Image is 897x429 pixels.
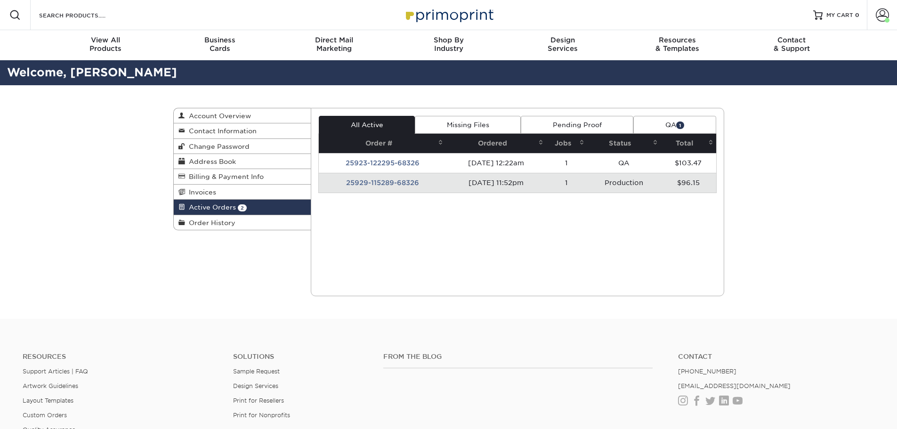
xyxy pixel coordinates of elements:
span: 0 [855,12,859,18]
a: Design Services [233,382,278,389]
a: Direct MailMarketing [277,30,391,60]
a: Active Orders 2 [174,200,311,215]
a: Billing & Payment Info [174,169,311,184]
a: Sample Request [233,368,280,375]
a: Custom Orders [23,412,67,419]
th: Ordered [446,134,546,153]
span: 1 [676,121,684,129]
a: DesignServices [506,30,620,60]
a: All Active [319,116,415,134]
span: Invoices [185,188,216,196]
span: Contact Information [185,127,257,135]
span: Shop By [391,36,506,44]
th: Order # [319,134,446,153]
a: [EMAIL_ADDRESS][DOMAIN_NAME] [678,382,791,389]
td: $96.15 [661,173,716,193]
a: View AllProducts [48,30,163,60]
span: Address Book [185,158,236,165]
a: [PHONE_NUMBER] [678,368,736,375]
a: Pending Proof [521,116,633,134]
a: BusinessCards [162,30,277,60]
th: Status [587,134,661,153]
a: Print for Nonprofits [233,412,290,419]
a: Support Articles | FAQ [23,368,88,375]
div: & Support [735,36,849,53]
h4: Resources [23,353,219,361]
a: Order History [174,215,311,230]
a: Contact& Support [735,30,849,60]
a: Shop ByIndustry [391,30,506,60]
span: MY CART [826,11,853,19]
a: Account Overview [174,108,311,123]
a: Change Password [174,139,311,154]
span: Account Overview [185,112,251,120]
td: Production [587,173,661,193]
span: Business [162,36,277,44]
span: View All [48,36,163,44]
div: Cards [162,36,277,53]
td: 1 [546,173,587,193]
img: Primoprint [402,5,496,25]
a: Contact Information [174,123,311,138]
td: [DATE] 11:52pm [446,173,546,193]
a: Invoices [174,185,311,200]
th: Total [661,134,716,153]
h4: Solutions [233,353,369,361]
a: Missing Files [415,116,521,134]
a: QA1 [633,116,716,134]
span: Resources [620,36,735,44]
div: Products [48,36,163,53]
h4: From the Blog [383,353,653,361]
span: Billing & Payment Info [185,173,264,180]
a: Layout Templates [23,397,73,404]
div: Marketing [277,36,391,53]
th: Jobs [546,134,587,153]
input: SEARCH PRODUCTS..... [38,9,130,21]
td: 25923-122295-68326 [319,153,446,173]
td: QA [587,153,661,173]
a: Resources& Templates [620,30,735,60]
td: 25929-115289-68326 [319,173,446,193]
div: Industry [391,36,506,53]
a: Artwork Guidelines [23,382,78,389]
div: Services [506,36,620,53]
td: $103.47 [661,153,716,173]
td: 1 [546,153,587,173]
span: Change Password [185,143,250,150]
td: [DATE] 12:22am [446,153,546,173]
a: Address Book [174,154,311,169]
span: Active Orders [185,203,236,211]
span: Direct Mail [277,36,391,44]
a: Print for Resellers [233,397,284,404]
div: & Templates [620,36,735,53]
span: Design [506,36,620,44]
a: Contact [678,353,874,361]
span: Contact [735,36,849,44]
span: Order History [185,219,235,227]
span: 2 [238,204,247,211]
